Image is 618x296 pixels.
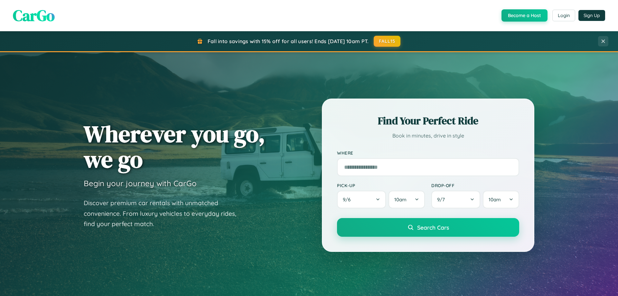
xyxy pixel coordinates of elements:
[483,191,519,208] button: 10am
[417,224,449,231] span: Search Cars
[13,5,55,26] span: CarGo
[552,10,575,21] button: Login
[389,191,425,208] button: 10am
[337,150,519,156] label: Where
[337,114,519,128] h2: Find Your Perfect Ride
[431,191,480,208] button: 9/7
[501,9,548,22] button: Become a Host
[374,36,401,47] button: FALL15
[431,183,519,188] label: Drop-off
[337,191,386,208] button: 9/6
[343,196,354,203] span: 9 / 6
[337,131,519,140] p: Book in minutes, drive in style
[394,196,407,203] span: 10am
[437,196,448,203] span: 9 / 7
[337,218,519,237] button: Search Cars
[84,121,265,172] h1: Wherever you go, we go
[84,198,245,229] p: Discover premium car rentals with unmatched convenience. From luxury vehicles to everyday rides, ...
[208,38,369,44] span: Fall into savings with 15% off for all users! Ends [DATE] 10am PT.
[84,178,197,188] h3: Begin your journey with CarGo
[489,196,501,203] span: 10am
[337,183,425,188] label: Pick-up
[578,10,605,21] button: Sign Up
